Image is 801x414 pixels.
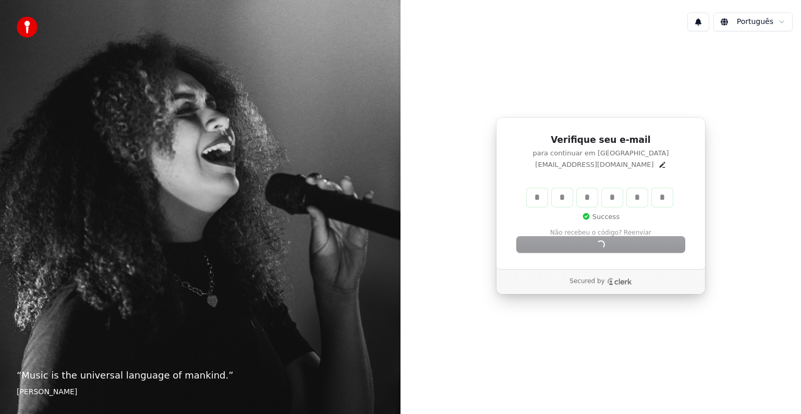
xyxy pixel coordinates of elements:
img: youka [17,17,38,38]
p: Success [582,212,620,222]
p: “ Music is the universal language of mankind. ” [17,368,384,383]
h1: Verifique seu e-mail [517,134,685,147]
a: Clerk logo [607,278,632,285]
p: Secured by [569,277,604,286]
p: [EMAIL_ADDRESS][DOMAIN_NAME] [535,160,653,169]
div: Verification code input [525,186,675,209]
footer: [PERSON_NAME] [17,387,384,397]
button: Edit [658,161,666,169]
p: para continuar em [GEOGRAPHIC_DATA] [517,149,685,158]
